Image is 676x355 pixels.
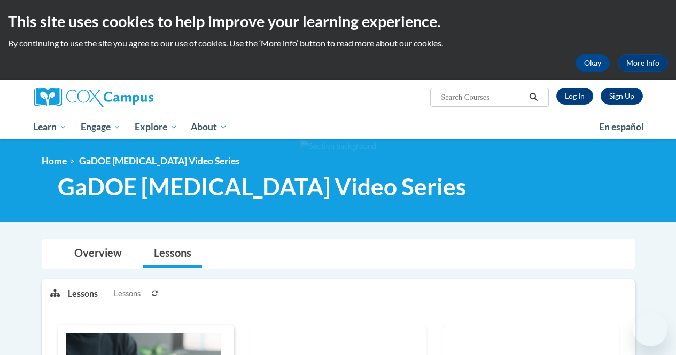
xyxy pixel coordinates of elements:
[34,88,153,107] img: Cox Campus
[26,115,651,139] div: Main menu
[440,91,525,104] input: Search Courses
[143,240,202,268] a: Lessons
[576,54,610,72] button: Okay
[79,155,240,167] span: GaDOE [MEDICAL_DATA] Video Series
[8,37,668,49] p: By continuing to use the site you agree to our use of cookies. Use the ‘More info’ button to read...
[300,140,376,152] img: Section background
[191,121,227,133] span: About
[592,116,651,138] a: En español
[135,121,177,133] span: Explore
[618,54,668,72] a: More Info
[27,115,74,139] a: Learn
[556,88,593,105] a: Log In
[68,288,98,299] p: Lessons
[114,288,141,299] span: Lessons
[58,172,466,201] span: GaDOE [MEDICAL_DATA] Video Series
[74,115,128,139] a: Engage
[184,115,234,139] a: About
[8,11,668,32] h2: This site uses cookies to help improve your learning experience.
[599,121,644,132] span: En español
[128,115,184,139] a: Explore
[633,312,667,346] iframe: Button to launch messaging window
[33,121,67,133] span: Learn
[42,155,67,167] a: Home
[34,88,226,107] a: Cox Campus
[64,240,133,268] a: Overview
[81,121,121,133] span: Engage
[601,88,643,105] a: Register
[525,91,541,104] button: Search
